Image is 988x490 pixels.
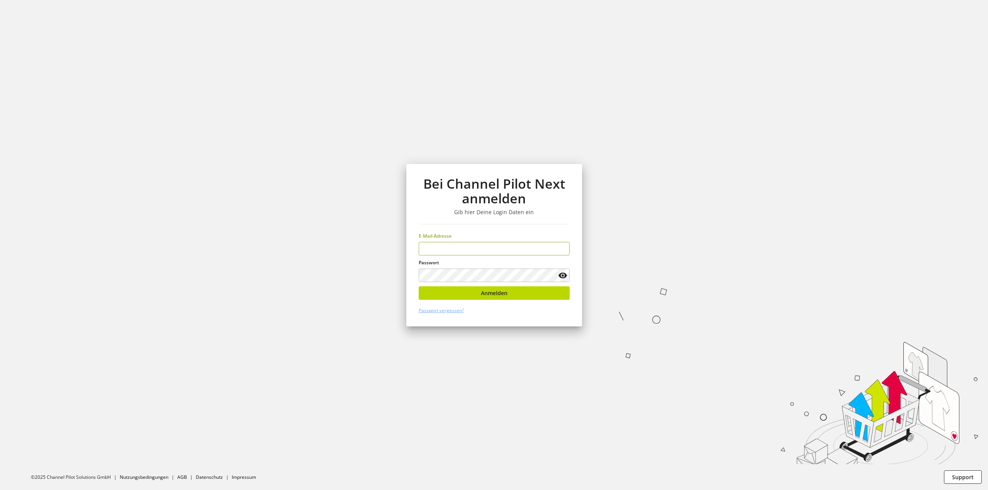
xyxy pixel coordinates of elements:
span: Anmelden [481,289,508,297]
button: Support [944,470,982,484]
span: Passwort [419,259,439,266]
a: Datenschutz [196,474,223,480]
span: E-Mail-Adresse [419,233,452,239]
h3: Gib hier Deine Login Daten ein [419,209,570,216]
li: ©2025 Channel Pilot Solutions GmbH [31,474,120,481]
a: Nutzungsbedingungen [120,474,168,480]
a: Passwort vergessen? [419,307,464,314]
a: AGB [177,474,187,480]
span: Support [952,473,974,481]
a: Impressum [232,474,256,480]
button: Anmelden [419,286,570,300]
h1: Bei Channel Pilot Next anmelden [419,176,570,206]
